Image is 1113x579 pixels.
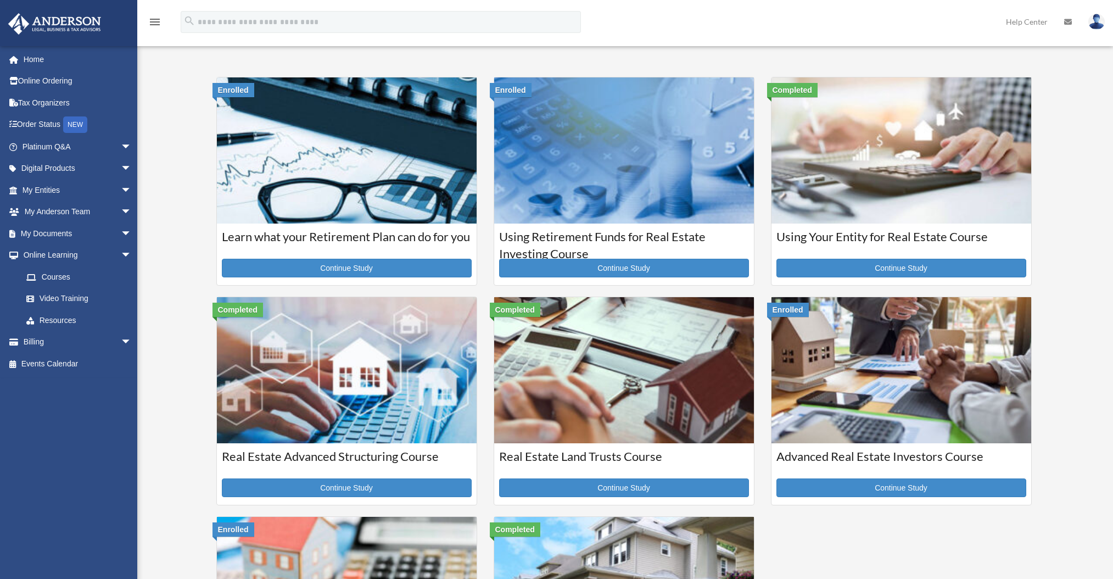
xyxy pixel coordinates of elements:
[8,48,148,70] a: Home
[8,353,148,375] a: Events Calendar
[63,116,87,133] div: NEW
[222,259,472,277] a: Continue Study
[8,244,148,266] a: Online Learningarrow_drop_down
[776,448,1026,476] h3: Advanced Real Estate Investors Course
[499,229,749,256] h3: Using Retirement Funds for Real Estate Investing Course
[121,201,143,224] span: arrow_drop_down
[212,83,254,97] div: Enrolled
[15,309,148,331] a: Resources
[15,266,143,288] a: Courses
[148,15,161,29] i: menu
[15,288,148,310] a: Video Training
[776,478,1026,497] a: Continue Study
[8,92,148,114] a: Tax Organizers
[8,70,148,92] a: Online Ordering
[222,229,472,256] h3: Learn what your Retirement Plan can do for you
[212,303,263,317] div: Completed
[148,19,161,29] a: menu
[121,158,143,180] span: arrow_drop_down
[776,259,1026,277] a: Continue Study
[8,158,148,180] a: Digital Productsarrow_drop_down
[222,478,472,497] a: Continue Study
[1088,14,1105,30] img: User Pic
[499,259,749,277] a: Continue Study
[499,478,749,497] a: Continue Study
[121,222,143,245] span: arrow_drop_down
[499,448,749,476] h3: Real Estate Land Trusts Course
[490,522,540,537] div: Completed
[8,331,148,353] a: Billingarrow_drop_down
[121,331,143,354] span: arrow_drop_down
[212,522,254,537] div: Enrolled
[767,83,818,97] div: Completed
[5,13,104,35] img: Anderson Advisors Platinum Portal
[490,303,540,317] div: Completed
[490,83,532,97] div: Enrolled
[8,114,148,136] a: Order StatusNEW
[8,201,148,223] a: My Anderson Teamarrow_drop_down
[8,222,148,244] a: My Documentsarrow_drop_down
[183,15,195,27] i: search
[767,303,809,317] div: Enrolled
[121,244,143,267] span: arrow_drop_down
[222,448,472,476] h3: Real Estate Advanced Structuring Course
[121,136,143,158] span: arrow_drop_down
[776,229,1026,256] h3: Using Your Entity for Real Estate Course
[121,179,143,202] span: arrow_drop_down
[8,179,148,201] a: My Entitiesarrow_drop_down
[8,136,148,158] a: Platinum Q&Aarrow_drop_down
